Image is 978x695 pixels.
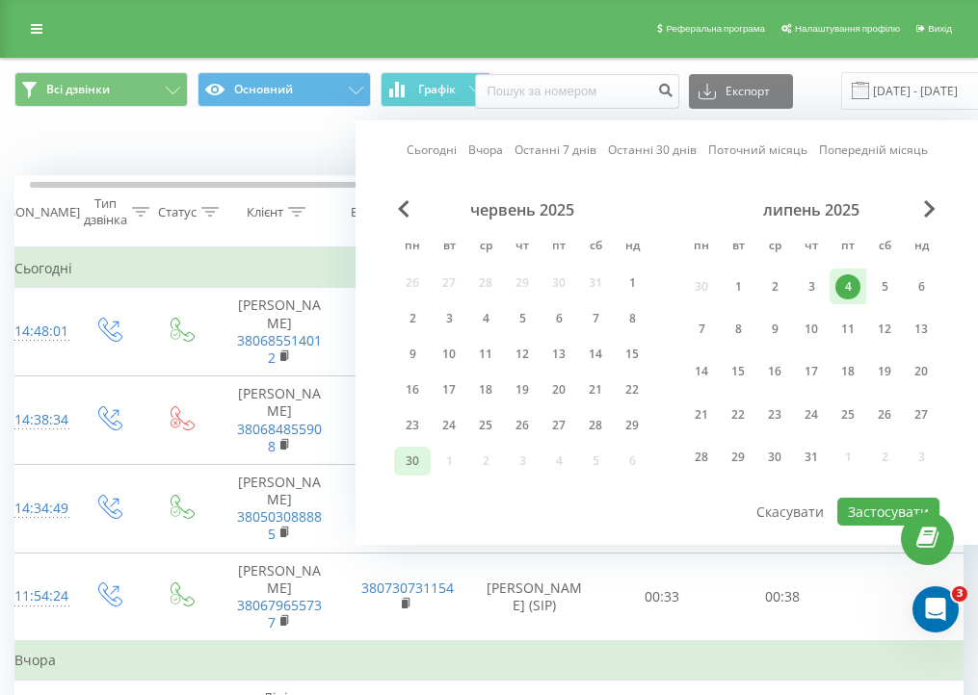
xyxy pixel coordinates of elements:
[620,306,645,331] div: 8
[217,464,342,553] td: [PERSON_NAME]
[799,402,824,427] div: 24
[14,490,53,528] div: 14:34:49
[473,377,498,402] div: 18
[508,233,537,262] abbr: четвер
[351,204,430,220] div: Бізнес номер
[795,23,900,34] span: Налаштування профілю
[217,553,342,641] td: [PERSON_NAME]
[870,233,899,262] abbr: субота
[726,402,751,427] div: 22
[830,354,866,390] div: пт 18 лип 2025 р.
[762,402,787,427] div: 23
[431,340,467,369] div: вт 10 черв 2025 р.
[762,317,787,342] div: 9
[793,440,830,476] div: чт 31 лип 2025 р.
[510,413,535,438] div: 26
[400,306,425,331] div: 2
[473,342,498,367] div: 11
[510,342,535,367] div: 12
[666,23,765,34] span: Реферальна програма
[14,401,53,439] div: 14:38:34
[683,354,720,390] div: пн 14 лип 2025 р.
[726,317,751,342] div: 8
[720,311,756,347] div: вт 8 лип 2025 р.
[793,311,830,347] div: чт 10 лип 2025 р.
[793,269,830,304] div: чт 3 лип 2025 р.
[903,397,939,432] div: нд 27 лип 2025 р.
[237,596,322,631] a: 380679655737
[928,23,952,34] span: Вихід
[237,507,322,543] a: 380503088885
[546,413,571,438] div: 27
[726,359,751,384] div: 15
[602,553,723,641] td: 00:33
[510,306,535,331] div: 5
[504,411,541,440] div: чт 26 черв 2025 р.
[793,354,830,390] div: чт 17 лип 2025 р.
[158,204,197,220] div: Статус
[400,449,425,474] div: 30
[799,359,824,384] div: 17
[909,359,934,384] div: 20
[84,195,127,228] div: Тип дзвінка
[620,342,645,367] div: 15
[683,440,720,476] div: пн 28 лип 2025 р.
[577,340,614,369] div: сб 14 черв 2025 р.
[435,233,463,262] abbr: вівторок
[400,342,425,367] div: 9
[407,141,457,159] a: Сьогодні
[475,74,679,109] input: Пошук за номером
[756,269,793,304] div: ср 2 лип 2025 р.
[618,233,647,262] abbr: неділя
[577,375,614,404] div: сб 21 черв 2025 р.
[237,331,322,367] a: 380685514012
[689,317,714,342] div: 7
[394,340,431,369] div: пн 9 черв 2025 р.
[614,411,650,440] div: нд 29 черв 2025 р.
[217,288,342,376] td: [PERSON_NAME]
[361,579,454,597] a: 380730731154
[746,498,834,526] button: Скасувати
[544,233,573,262] abbr: п’ятниця
[903,354,939,390] div: нд 20 лип 2025 р.
[726,274,751,299] div: 1
[833,233,862,262] abbr: п’ятниця
[909,274,934,299] div: 6
[797,233,826,262] abbr: четвер
[756,354,793,390] div: ср 16 лип 2025 р.
[683,397,720,432] div: пн 21 лип 2025 р.
[583,342,608,367] div: 14
[872,317,897,342] div: 12
[689,445,714,470] div: 28
[835,359,860,384] div: 18
[541,304,577,333] div: пт 6 черв 2025 р.
[866,397,903,432] div: сб 26 лип 2025 р.
[394,411,431,440] div: пн 23 черв 2025 р.
[400,377,425,402] div: 16
[510,377,535,402] div: 19
[872,402,897,427] div: 26
[467,340,504,369] div: ср 11 черв 2025 р.
[381,72,491,107] button: Графік
[546,306,571,331] div: 6
[952,586,967,602] span: 3
[762,359,787,384] div: 16
[471,233,500,262] abbr: середа
[436,306,462,331] div: 3
[431,375,467,404] div: вт 17 черв 2025 р.
[504,304,541,333] div: чт 5 черв 2025 р.
[546,342,571,367] div: 13
[866,311,903,347] div: сб 12 лип 2025 р.
[620,270,645,296] div: 1
[907,233,936,262] abbr: неділя
[912,586,959,632] iframe: Intercom live chat
[799,317,824,342] div: 10
[583,413,608,438] div: 28
[830,397,866,432] div: пт 25 лип 2025 р.
[398,233,427,262] abbr: понеділок
[467,375,504,404] div: ср 18 черв 2025 р.
[683,200,939,219] div: липень 2025
[581,233,610,262] abbr: субота
[903,269,939,304] div: нд 6 лип 2025 р.
[708,141,807,159] a: Поточний місяць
